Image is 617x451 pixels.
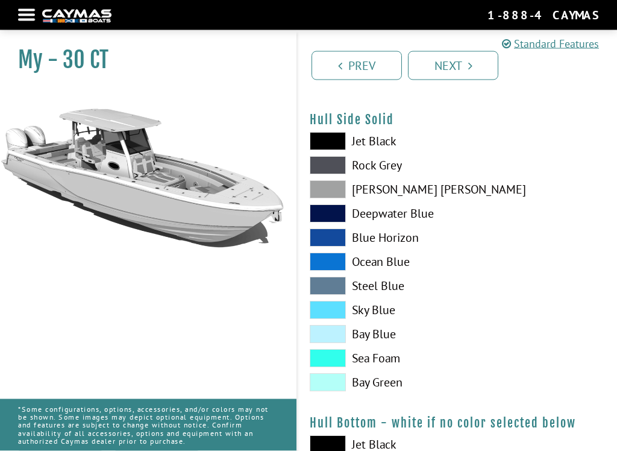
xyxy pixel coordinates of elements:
[310,181,445,199] label: [PERSON_NAME] [PERSON_NAME]
[310,374,445,392] label: Bay Green
[310,326,445,344] label: Bay Blue
[408,51,498,80] a: Next
[310,113,605,128] h4: Hull Side Solid
[310,301,445,320] label: Sky Blue
[310,157,445,175] label: Rock Grey
[310,133,445,151] label: Jet Black
[310,229,445,247] label: Blue Horizon
[310,416,605,431] h4: Hull Bottom - white if no color selected below
[308,49,617,80] ul: Pagination
[502,36,599,52] a: Standard Features
[42,10,111,22] img: white-logo-c9c8dbefe5ff5ceceb0f0178aa75bf4bb51f6bca0971e226c86eb53dfe498488.png
[18,46,266,74] h1: My - 30 CT
[310,277,445,295] label: Steel Blue
[18,399,278,451] p: *Some configurations, options, accessories, and/or colors may not be shown. Some images may depic...
[310,205,445,223] label: Deepwater Blue
[487,7,599,23] div: 1-888-4CAYMAS
[310,253,445,271] label: Ocean Blue
[312,51,402,80] a: Prev
[310,350,445,368] label: Sea Foam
